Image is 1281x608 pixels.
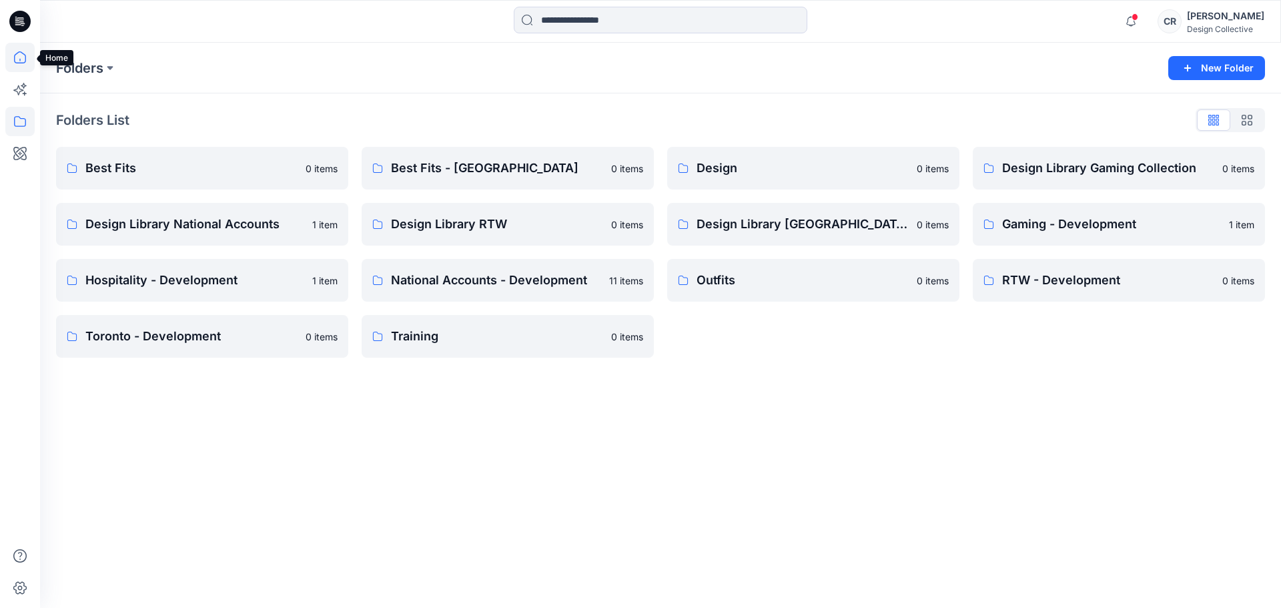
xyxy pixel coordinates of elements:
[85,327,298,346] p: Toronto - Development
[973,259,1265,302] a: RTW - Development0 items
[917,274,949,288] p: 0 items
[1002,271,1214,290] p: RTW - Development
[1002,159,1214,178] p: Design Library Gaming Collection
[611,218,643,232] p: 0 items
[362,315,654,358] a: Training0 items
[312,218,338,232] p: 1 item
[85,159,298,178] p: Best Fits
[56,59,103,77] a: Folders
[391,159,603,178] p: Best Fits - [GEOGRAPHIC_DATA]
[391,215,603,234] p: Design Library RTW
[609,274,643,288] p: 11 items
[667,147,959,190] a: Design0 items
[56,203,348,246] a: Design Library National Accounts1 item
[56,110,129,130] p: Folders List
[697,159,909,178] p: Design
[85,271,304,290] p: Hospitality - Development
[1222,274,1254,288] p: 0 items
[362,259,654,302] a: National Accounts - Development11 items
[1187,24,1264,34] div: Design Collective
[973,203,1265,246] a: Gaming - Development1 item
[362,147,654,190] a: Best Fits - [GEOGRAPHIC_DATA]0 items
[1168,56,1265,80] button: New Folder
[1222,162,1254,176] p: 0 items
[391,327,603,346] p: Training
[312,274,338,288] p: 1 item
[1002,215,1221,234] p: Gaming - Development
[917,218,949,232] p: 0 items
[1158,9,1182,33] div: CR
[667,259,959,302] a: Outfits0 items
[56,315,348,358] a: Toronto - Development0 items
[85,215,304,234] p: Design Library National Accounts
[362,203,654,246] a: Design Library RTW0 items
[56,259,348,302] a: Hospitality - Development1 item
[1187,8,1264,24] div: [PERSON_NAME]
[611,330,643,344] p: 0 items
[306,162,338,176] p: 0 items
[391,271,601,290] p: National Accounts - Development
[1229,218,1254,232] p: 1 item
[697,215,909,234] p: Design Library [GEOGRAPHIC_DATA]
[917,162,949,176] p: 0 items
[667,203,959,246] a: Design Library [GEOGRAPHIC_DATA]0 items
[611,162,643,176] p: 0 items
[973,147,1265,190] a: Design Library Gaming Collection0 items
[697,271,909,290] p: Outfits
[56,147,348,190] a: Best Fits0 items
[306,330,338,344] p: 0 items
